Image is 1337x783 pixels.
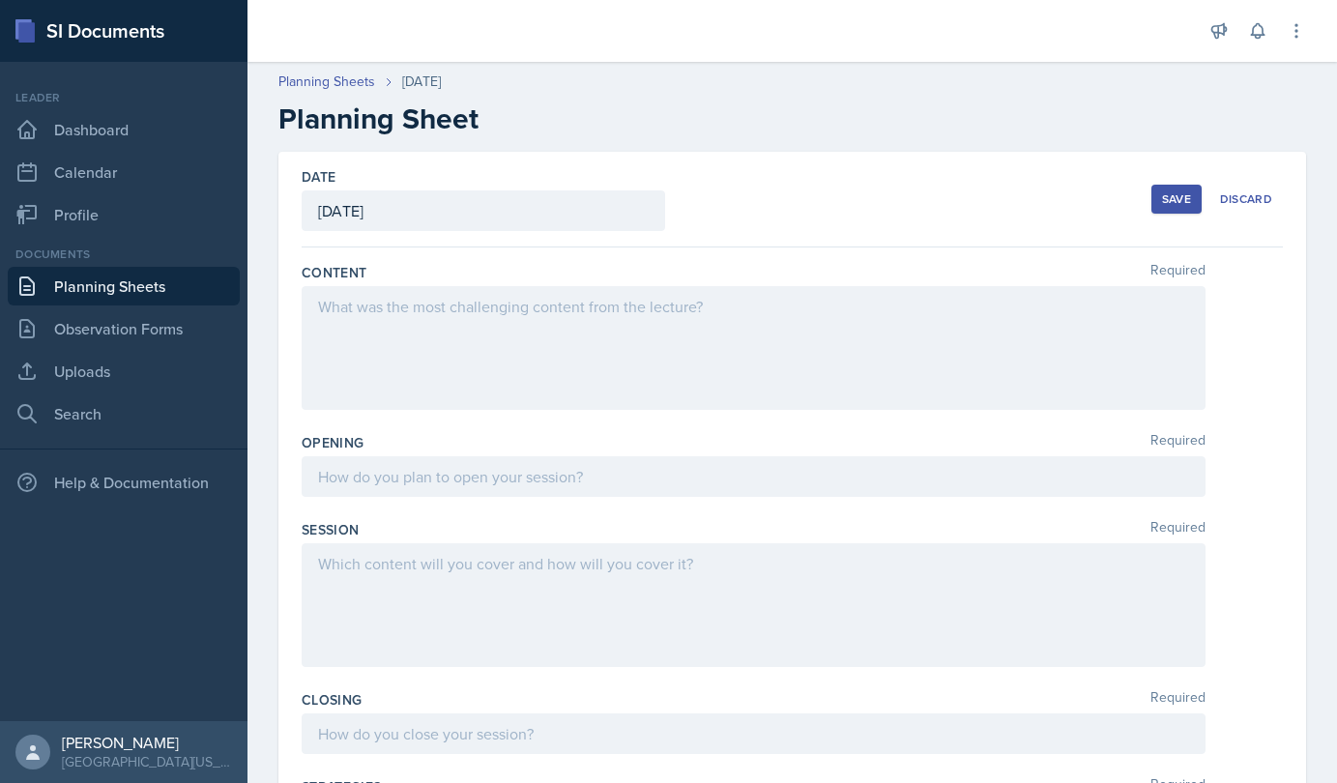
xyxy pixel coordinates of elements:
span: Required [1150,433,1206,452]
label: Session [302,520,359,539]
label: Opening [302,433,363,452]
div: [DATE] [402,72,441,92]
h2: Planning Sheet [278,101,1306,136]
span: Required [1150,690,1206,710]
a: Planning Sheets [8,267,240,305]
div: [GEOGRAPHIC_DATA][US_STATE] [62,752,232,771]
div: Help & Documentation [8,463,240,502]
button: Save [1151,185,1202,214]
div: Leader [8,89,240,106]
label: Date [302,167,335,187]
a: Profile [8,195,240,234]
label: Closing [302,690,362,710]
label: Content [302,263,366,282]
a: Calendar [8,153,240,191]
div: Discard [1220,191,1272,207]
a: Observation Forms [8,309,240,348]
div: Documents [8,246,240,263]
div: [PERSON_NAME] [62,733,232,752]
a: Uploads [8,352,240,391]
button: Discard [1209,185,1283,214]
a: Search [8,394,240,433]
span: Required [1150,520,1206,539]
a: Planning Sheets [278,72,375,92]
div: Save [1162,191,1191,207]
a: Dashboard [8,110,240,149]
span: Required [1150,263,1206,282]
